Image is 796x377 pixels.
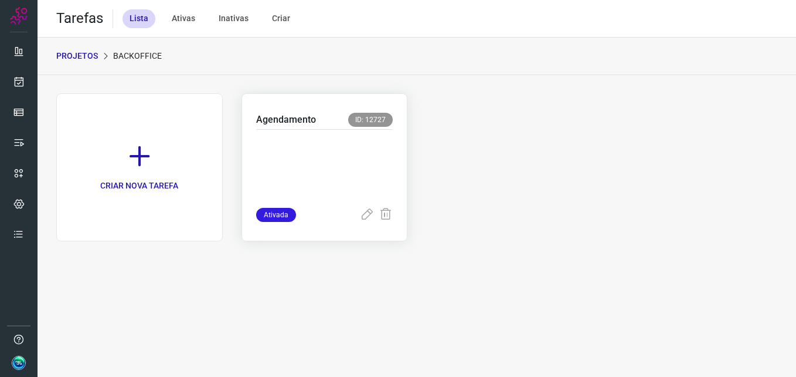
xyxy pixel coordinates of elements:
p: Backoffice [113,50,162,62]
p: CRIAR NOVA TAREFA [100,180,178,192]
span: ID: 12727 [348,113,393,127]
p: PROJETOS [56,50,98,62]
div: Ativas [165,9,202,28]
img: d1faacb7788636816442e007acca7356.jpg [12,356,26,370]
h2: Tarefas [56,10,103,27]
div: Criar [265,9,297,28]
p: Agendamento [256,113,316,127]
div: Inativas [212,9,256,28]
img: Logo [10,7,28,25]
span: Ativada [256,208,296,222]
div: Lista [123,9,155,28]
a: CRIAR NOVA TAREFA [56,93,223,241]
